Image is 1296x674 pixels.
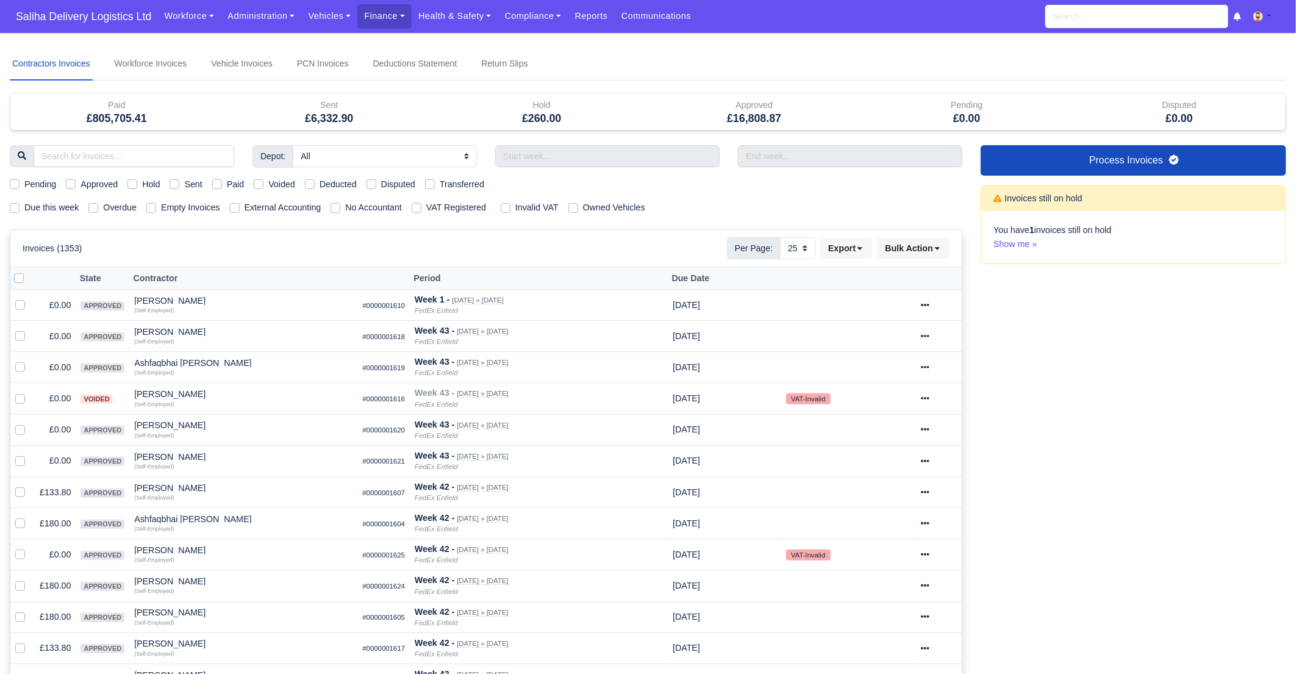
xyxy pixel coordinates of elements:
[134,515,353,523] div: Ashfaqbhai [PERSON_NAME]
[134,421,353,429] div: [PERSON_NAME]
[435,93,648,130] div: Hold
[820,238,872,259] button: Export
[673,643,700,653] span: 1 month from now
[415,357,454,367] strong: Week 43 -
[415,588,458,595] i: FedEx Enfield
[81,644,124,653] span: approved
[440,177,484,192] label: Transferred
[134,370,174,376] small: (Self-Employed)
[415,619,458,626] i: FedEx Enfield
[81,426,124,435] span: approved
[1045,5,1228,28] input: Search...
[81,177,118,192] label: Approved
[371,48,460,81] a: Deductions Statement
[10,93,223,130] div: Paid
[134,639,353,648] div: [PERSON_NAME]
[129,267,357,290] th: Contractor
[727,237,781,259] span: Per Page:
[877,238,950,259] button: Bulk Action
[381,177,415,192] label: Disputed
[81,364,124,373] span: approved
[134,588,174,594] small: (Self-Employed)
[362,395,405,403] small: #0000001616
[112,48,190,81] a: Workforce Invoices
[268,177,295,192] label: Voided
[993,193,1083,204] h6: Invoices still on hold
[415,451,454,461] strong: Week 43 -
[673,393,700,403] span: 1 month from now
[870,98,1064,112] div: Pending
[35,414,76,445] td: £0.00
[232,112,427,125] h5: £6,332.90
[76,267,129,290] th: State
[35,476,76,507] td: £133.80
[134,577,353,586] div: [PERSON_NAME]
[134,495,174,501] small: (Self-Employed)
[35,321,76,352] td: £0.00
[134,296,353,305] div: [PERSON_NAME]
[362,645,405,652] small: #0000001617
[673,331,700,341] span: 1 month from now
[362,333,405,340] small: #0000001618
[134,464,174,470] small: (Self-Employed)
[245,201,321,215] label: External Accounting
[452,296,503,304] small: [DATE] » [DATE]
[415,650,458,658] i: FedEx Enfield
[673,612,700,622] span: 1 month from now
[232,98,427,112] div: Sent
[479,48,530,81] a: Return Slips
[134,339,174,345] small: (Self-Employed)
[415,326,454,335] strong: Week 43 -
[415,525,458,532] i: FedEx Enfield
[412,4,498,28] a: Health & Safety
[673,362,700,372] span: 1 month from now
[415,432,458,439] i: FedEx Enfield
[134,453,353,461] div: [PERSON_NAME]
[134,328,353,336] div: [PERSON_NAME]
[786,393,830,404] small: VAT-Invalid
[457,421,508,429] small: [DATE] » [DATE]
[134,546,353,554] div: [PERSON_NAME]
[410,267,668,290] th: Period
[457,484,508,492] small: [DATE] » [DATE]
[295,48,351,81] a: PCN Invoices
[1235,615,1296,674] div: Chat Widget
[20,112,214,125] h5: £805,705.41
[134,608,353,617] div: [PERSON_NAME]
[648,93,861,130] div: Approved
[134,432,174,439] small: (Self-Employed)
[362,426,405,434] small: #0000001620
[415,607,454,617] strong: Week 42 -
[362,364,405,371] small: #0000001619
[81,582,124,591] span: approved
[1083,98,1277,112] div: Disputed
[209,48,274,81] a: Vehicle Invoices
[738,145,962,167] input: End week...
[498,4,568,28] a: Compliance
[415,513,454,523] strong: Week 42 -
[81,551,124,560] span: approved
[362,551,405,559] small: #0000001625
[415,463,458,470] i: FedEx Enfield
[134,484,353,492] div: [PERSON_NAME]
[252,145,293,167] span: Depot:
[81,395,112,404] span: voided
[134,390,353,398] div: [PERSON_NAME]
[362,583,405,590] small: #0000001624
[157,4,221,28] a: Workforce
[415,638,454,648] strong: Week 42 -
[142,177,160,192] label: Hold
[415,556,458,564] i: FedEx Enfield
[457,328,508,335] small: [DATE] » [DATE]
[81,301,124,310] span: approved
[20,98,214,112] div: Paid
[673,487,700,497] span: 1 month from now
[35,570,76,601] td: £180.00
[134,557,174,563] small: (Self-Employed)
[345,201,402,215] label: No Accountant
